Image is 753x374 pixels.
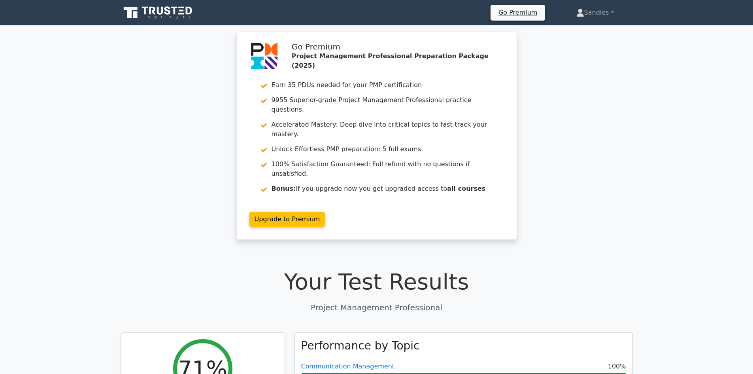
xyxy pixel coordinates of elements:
[121,302,633,313] p: Project Management Professional
[301,363,395,370] a: Communication Management
[249,212,325,227] a: Upgrade to Premium
[557,5,633,21] a: Sandies
[608,362,626,371] span: 100%
[121,268,633,295] h1: Your Test Results
[494,7,542,18] a: Go Premium
[301,339,420,353] h3: Performance by Topic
